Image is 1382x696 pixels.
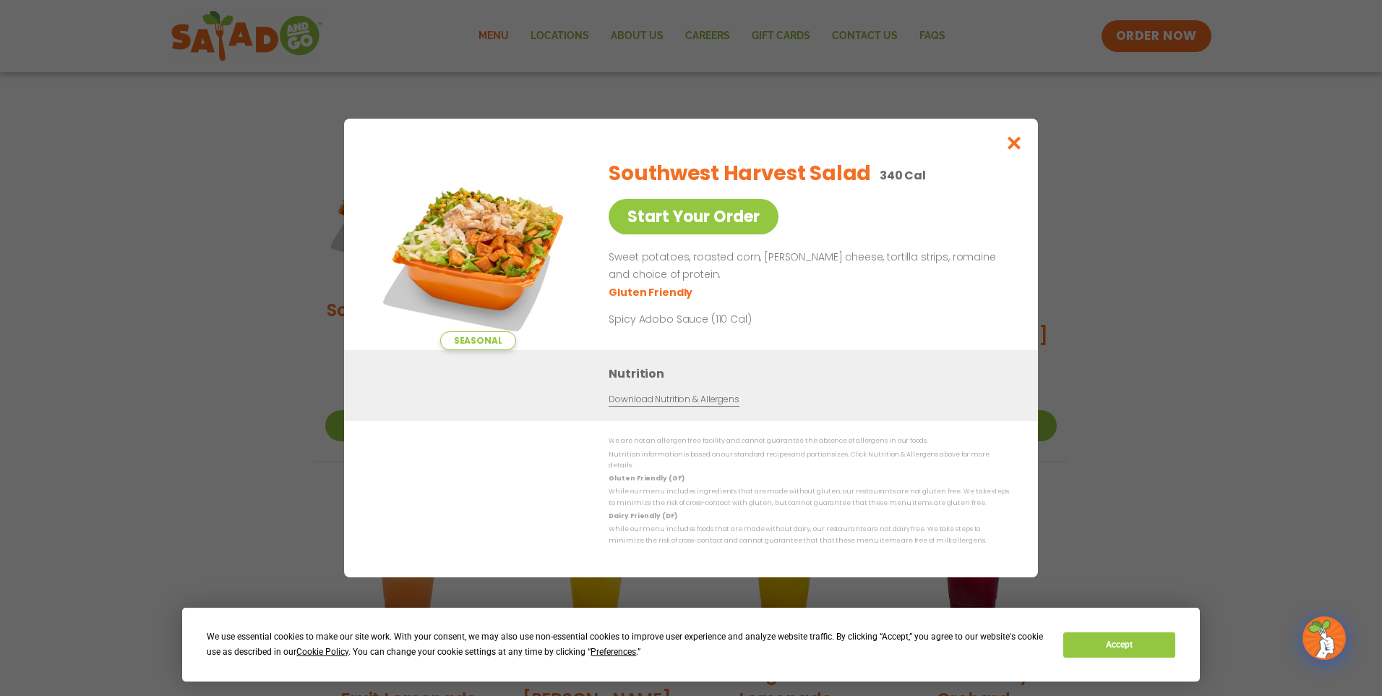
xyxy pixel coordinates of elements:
a: Download Nutrition & Allergens [609,393,739,407]
p: We are not an allergen free facility and cannot guarantee the absence of allergens in our foods. [609,436,1009,446]
div: Cookie Consent Prompt [182,608,1200,682]
div: We use essential cookies to make our site work. With your consent, we may also use non-essential ... [207,629,1046,660]
li: Gluten Friendly [609,285,695,300]
h3: Nutrition [609,365,1016,383]
img: wpChatIcon [1304,618,1344,658]
p: 340 Cal [880,166,926,184]
span: Cookie Policy [296,647,348,657]
button: Close modal [991,119,1038,167]
p: Spicy Adobo Sauce (110 Cal) [609,312,876,327]
strong: Dairy Friendly (DF) [609,512,677,520]
span: Seasonal [440,331,516,350]
p: Nutrition information is based on our standard recipes and portion sizes. Click Nutrition & Aller... [609,449,1009,472]
p: Sweet potatoes, roasted corn, [PERSON_NAME] cheese, tortilla strips, romaine and choice of protein. [609,249,1003,284]
button: Accept [1063,632,1175,658]
a: Start Your Order [609,199,778,234]
img: Featured product photo for Southwest Harvest Salad [377,148,579,350]
h2: Southwest Harvest Salad [609,158,871,189]
strong: Gluten Friendly (GF) [609,474,684,483]
p: While our menu includes ingredients that are made without gluten, our restaurants are not gluten ... [609,486,1009,509]
p: While our menu includes foods that are made without dairy, our restaurants are not dairy free. We... [609,524,1009,546]
span: Preferences [591,647,636,657]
